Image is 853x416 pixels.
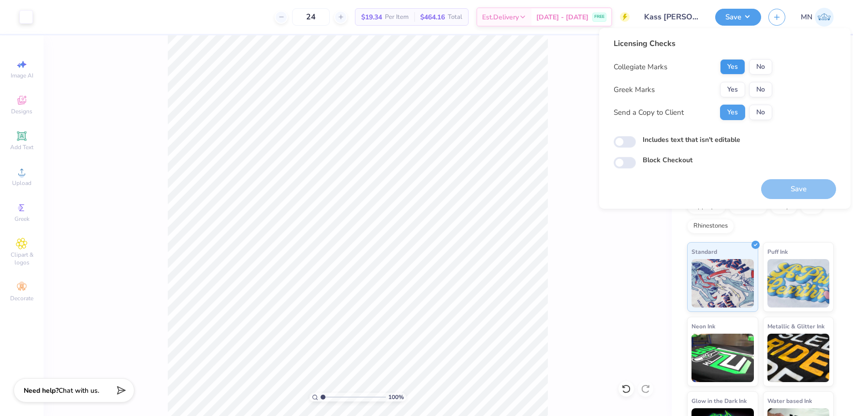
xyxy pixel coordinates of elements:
label: Block Checkout [643,155,692,165]
button: Yes [720,59,745,75]
div: Send a Copy to Client [614,107,684,118]
span: Decorate [10,294,33,302]
span: 100 % [388,393,404,401]
img: Metallic & Glitter Ink [767,334,830,382]
span: Upload [12,179,31,187]
span: Neon Ink [691,321,715,331]
span: Glow in the Dark Ink [691,396,747,406]
button: No [749,82,772,97]
button: No [749,59,772,75]
label: Includes text that isn't editable [643,135,740,145]
span: Standard [691,247,717,257]
img: Puff Ink [767,259,830,308]
strong: Need help? [24,386,59,395]
span: Add Text [10,143,33,151]
div: Licensing Checks [614,38,772,49]
input: – – [292,8,330,26]
button: Save [715,9,761,26]
input: Untitled Design [637,7,708,27]
button: No [749,105,772,120]
span: Chat with us. [59,386,99,395]
span: Clipart & logos [5,251,39,266]
span: MN [801,12,812,23]
span: Image AI [11,72,33,79]
img: Mark Navarro [815,8,834,27]
a: MN [801,8,834,27]
div: Rhinestones [687,219,734,233]
span: Greek [15,215,29,223]
span: FREE [594,14,604,20]
img: Standard [691,259,754,308]
span: Designs [11,108,32,115]
div: Collegiate Marks [614,62,667,73]
span: Puff Ink [767,247,788,257]
div: Greek Marks [614,84,655,95]
span: Est. Delivery [482,12,519,22]
span: [DATE] - [DATE] [536,12,588,22]
span: Per Item [385,12,409,22]
span: Water based Ink [767,396,812,406]
img: Neon Ink [691,334,754,382]
span: Total [448,12,462,22]
span: Metallic & Glitter Ink [767,321,824,331]
button: Yes [720,82,745,97]
span: $464.16 [420,12,445,22]
button: Yes [720,105,745,120]
span: $19.34 [361,12,382,22]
